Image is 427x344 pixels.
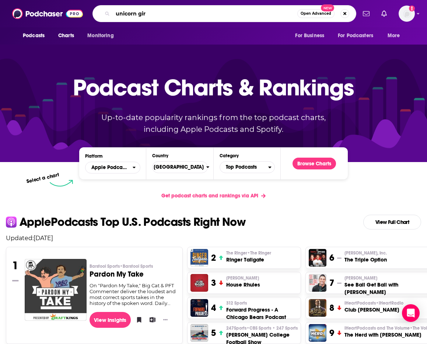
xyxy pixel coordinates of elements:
[90,263,177,269] p: Barstool Sports • Barstool Sports
[211,277,216,288] h3: 3
[87,31,113,41] span: Monitoring
[344,306,403,313] h3: Club [PERSON_NAME]
[329,327,334,338] h3: 9
[226,300,298,306] p: 312 Sports
[85,162,140,173] h2: Platforms
[120,264,153,269] span: • Barstool Sports
[90,282,177,306] div: On "Pardon My Take," Big Cat & PFT Commenter deliver the loudest and most correct sports takes in...
[226,306,298,321] h3: Forward Progress - A Chicago Bears Podcast
[344,250,387,263] a: [PERSON_NAME], Inc.The Triple Option
[388,31,400,41] span: More
[211,252,216,263] h3: 2
[226,256,271,263] h3: Ringer Tailgate
[344,300,403,306] p: iHeartPodcasts • iHeartRadio
[344,300,403,306] span: iHeartPodcasts
[148,161,206,173] span: [GEOGRAPHIC_DATA]
[329,302,334,313] h3: 8
[113,8,297,20] input: Search podcasts, credits, & more...
[290,29,333,43] button: open menu
[376,301,403,306] span: • iHeartRadio
[190,299,208,317] img: Forward Progress - A Chicago Bears Podcast
[344,275,377,281] span: [PERSON_NAME]
[226,250,271,256] span: The Ringer
[226,275,259,281] span: [PERSON_NAME]
[90,263,153,269] span: Barstool Sports
[226,300,247,306] span: 312 Sports
[226,281,260,288] h3: House Rhules
[226,325,298,331] span: 247Sports
[147,314,154,325] button: Add to List
[53,29,78,43] a: Charts
[220,161,268,173] span: Top Podcasts
[409,6,415,11] svg: Add a profile image
[378,7,390,20] a: Show notifications dropdown
[309,324,326,342] img: The Herd with Colin Cowherd
[18,29,54,43] button: open menu
[226,325,298,331] p: 247Sports • CBS Sports • 247 Sports
[321,4,334,11] span: New
[382,29,409,43] button: open menu
[190,274,208,292] img: House Rhules
[134,314,141,325] button: Bookmark Podcast
[190,324,208,342] img: Josh Pate's College Football Show
[58,31,74,41] span: Charts
[363,215,421,229] a: View Full Chart
[190,249,208,267] a: Ringer Tailgate
[73,63,354,111] p: Podcast Charts & Rankings
[293,158,336,169] button: Browse Charts
[226,275,260,288] a: [PERSON_NAME]House Rhules
[344,250,387,256] p: Sinclair, Inc.
[399,6,415,22] button: Show profile menu
[91,165,128,170] span: Apple Podcasts
[226,275,260,281] p: Matt Rhule
[12,259,18,272] h3: 1
[360,7,372,20] a: Show notifications dropdown
[12,7,83,21] img: Podchaser - Follow, Share and Rate Podcasts
[90,271,177,278] h3: Pardon My Take
[6,217,17,227] img: apple Icon
[333,29,384,43] button: open menu
[309,299,326,317] a: Club Shay Shay
[211,327,216,338] h3: 5
[295,31,324,41] span: For Business
[211,302,216,313] h3: 4
[152,161,207,173] button: Countries
[402,304,420,322] div: Open Intercom Messenger
[309,274,326,292] a: See Ball Get Ball with David Pollack
[85,162,140,173] button: open menu
[399,6,415,22] img: User Profile
[26,172,60,185] p: Select a chart
[20,216,245,228] p: Apple Podcasts Top U.S. Podcasts Right Now
[226,250,271,263] a: The Ringer•The RingerRinger Tailgate
[399,6,415,22] span: Logged in as rowan.sullivan
[87,112,340,135] p: Up-to-date popularity rankings from the top podcast charts, including Apple Podcasts and Spotify.
[344,300,403,313] a: iHeartPodcasts•iHeartRadioClub [PERSON_NAME]
[220,161,275,173] button: Categories
[155,187,272,205] a: Get podcast charts and rankings via API
[344,250,387,256] span: [PERSON_NAME], Inc.
[160,316,171,323] button: Show More Button
[226,250,271,256] p: The Ringer • The Ringer
[161,193,258,199] span: Get podcast charts and rankings via API
[50,180,73,187] img: select arrow
[226,300,298,321] a: 312 SportsForward Progress - A Chicago Bears Podcast
[246,326,298,331] span: • CBS Sports • 247 Sports
[329,277,334,288] h3: 7
[25,259,87,320] a: Pardon My Take
[92,5,356,22] div: Search podcasts, credits, & more...
[344,256,387,263] h3: The Triple Option
[309,249,326,267] img: The Triple Option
